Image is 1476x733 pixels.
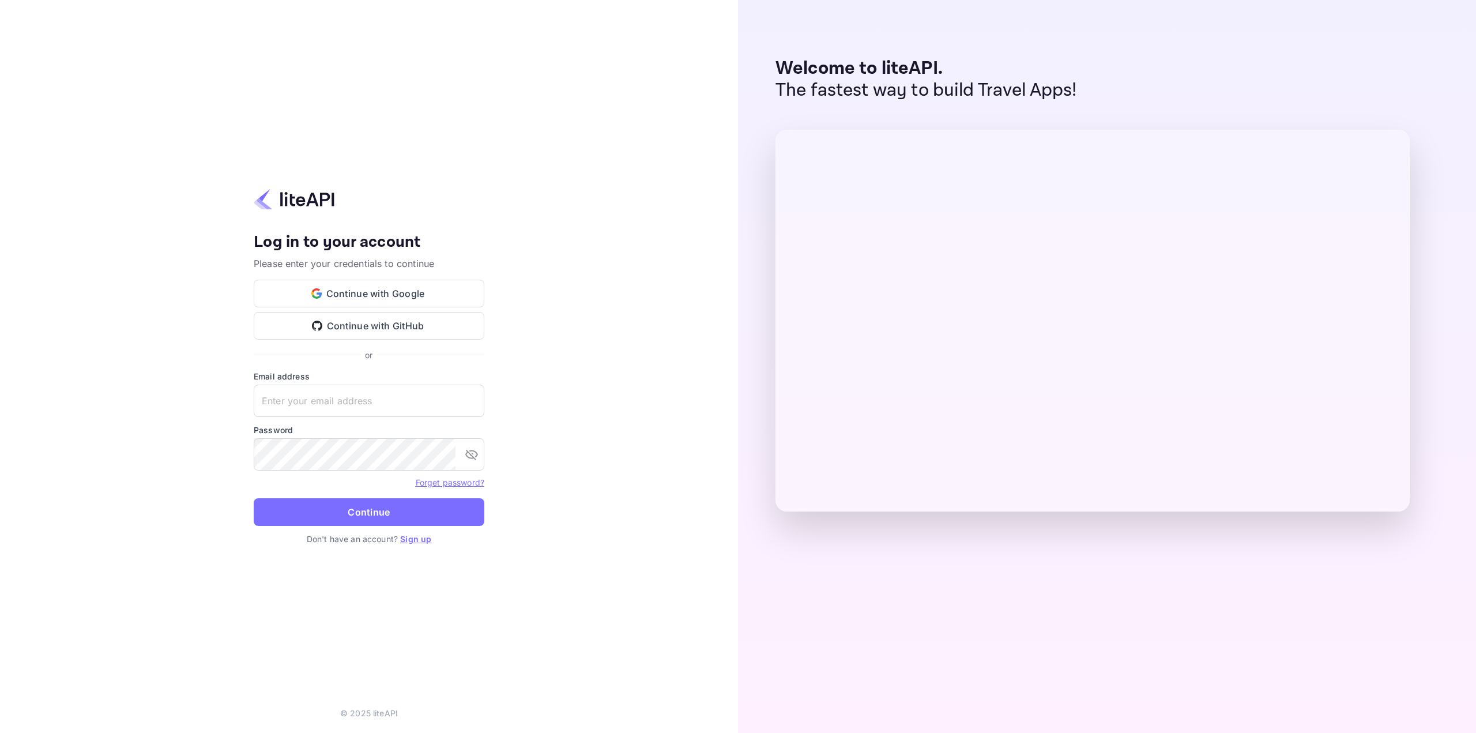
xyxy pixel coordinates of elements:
p: Don't have an account? [254,533,484,545]
p: Please enter your credentials to continue [254,257,484,270]
button: Continue [254,498,484,526]
a: Sign up [400,534,431,544]
p: The fastest way to build Travel Apps! [775,80,1077,102]
label: Password [254,424,484,436]
p: Welcome to liteAPI. [775,58,1077,80]
input: Enter your email address [254,385,484,417]
button: Continue with GitHub [254,312,484,340]
a: Forget password? [416,476,484,488]
p: © 2025 liteAPI [340,707,398,719]
h4: Log in to your account [254,232,484,253]
img: liteAPI Dashboard Preview [775,130,1410,512]
button: Continue with Google [254,280,484,307]
img: liteapi [254,188,334,210]
button: toggle password visibility [460,443,483,466]
label: Email address [254,370,484,382]
p: or [365,349,372,361]
a: Forget password? [416,478,484,487]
